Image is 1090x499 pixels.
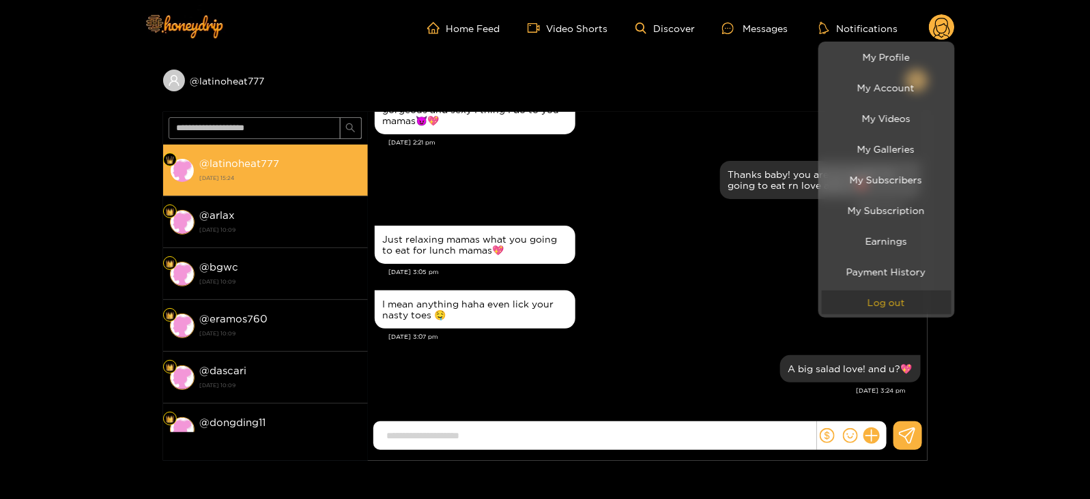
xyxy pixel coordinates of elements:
[822,260,951,284] a: Payment History
[822,229,951,253] a: Earnings
[822,106,951,130] a: My Videos
[822,290,951,314] button: Log out
[822,137,951,161] a: My Galleries
[822,198,951,222] a: My Subscription
[822,45,951,69] a: My Profile
[822,168,951,192] a: My Subscribers
[822,76,951,100] a: My Account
